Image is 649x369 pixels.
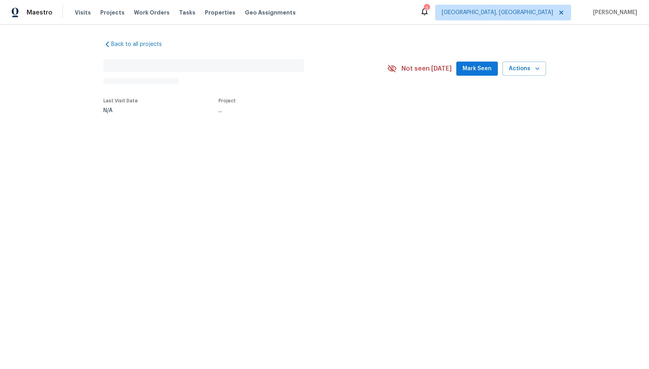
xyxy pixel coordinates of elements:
[103,98,138,103] span: Last Visit Date
[456,62,498,76] button: Mark Seen
[205,9,235,16] span: Properties
[424,5,429,13] div: 3
[100,9,125,16] span: Projects
[503,62,546,76] button: Actions
[179,10,195,15] span: Tasks
[27,9,52,16] span: Maestro
[442,9,553,16] span: [GEOGRAPHIC_DATA], [GEOGRAPHIC_DATA]
[509,64,540,74] span: Actions
[75,9,91,16] span: Visits
[590,9,637,16] span: [PERSON_NAME]
[401,65,452,73] span: Not seen [DATE]
[463,64,492,74] span: Mark Seen
[134,9,170,16] span: Work Orders
[103,40,179,48] a: Back to all projects
[103,108,138,113] div: N/A
[245,9,296,16] span: Geo Assignments
[219,108,369,113] div: ...
[219,98,236,103] span: Project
